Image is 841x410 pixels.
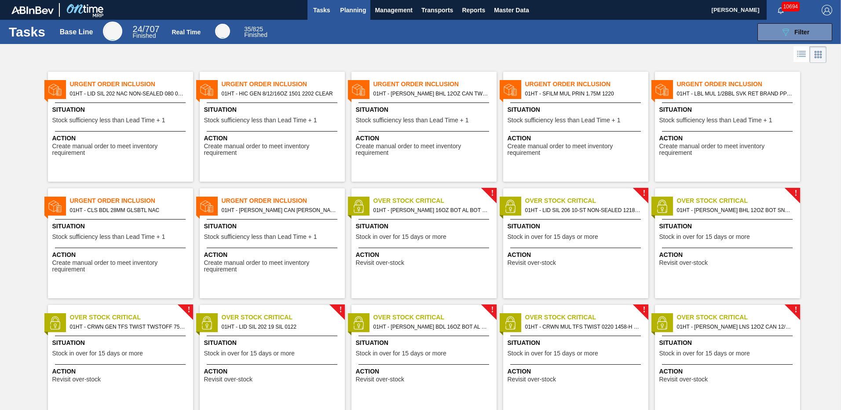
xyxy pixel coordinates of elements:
span: Create manual order to meet inventory requirement [508,143,646,157]
span: Situation [204,105,343,114]
span: Situation [356,338,494,348]
span: Situation [52,222,191,231]
img: status [352,316,365,329]
span: Situation [508,105,646,114]
span: / 707 [133,24,160,34]
img: status [655,316,669,329]
span: Stock sufficiency less than Lead Time + 1 [204,234,317,240]
img: TNhmsLtSVTkK8tSr43FrP2fwEKptu5GPRR3wAAAABJRU5ErkJggg== [11,6,54,14]
span: Reports [462,5,485,15]
span: Stock sufficiency less than Lead Time + 1 [508,117,621,124]
span: 01HT - CARR BHL 12OZ CAN TWNSTK 30/12 CAN CAN OUTDOOR PROMO [373,89,490,99]
span: Over Stock Critical [677,313,800,322]
span: ! [643,190,645,197]
span: Stock sufficiency less than Lead Time + 1 [52,117,165,124]
span: Create manual order to meet inventory requirement [204,260,343,273]
span: ! [491,307,494,313]
span: Revisit over-stock [508,260,556,266]
span: Stock in over for 15 days or more [659,234,750,240]
span: Revisit over-stock [659,376,708,383]
span: Urgent Order Inclusion [677,80,800,89]
img: status [200,200,213,213]
span: Situation [659,222,798,231]
span: Action [659,134,798,143]
span: Revisit over-stock [356,376,404,383]
span: Revisit over-stock [204,376,252,383]
img: status [200,316,213,329]
span: 01HT - CARR BHL 12OZ BOT SNUG 12/12 12OZ BOT - AQUEOUS COATING [677,205,793,215]
div: Base Line [133,26,160,39]
span: Action [508,250,646,260]
span: 01HT - CARR BUD 16OZ BOT AL BOT 12/16 AB RECLOSABLE [373,205,490,215]
span: Over Stock Critical [373,313,497,322]
span: 01HT - LID SIL 202 NAC NON-SEALED 080 0215 RED [70,89,186,99]
div: List Vision [793,46,810,63]
span: Action [52,250,191,260]
div: Real Time [172,29,201,36]
span: Revisit over-stock [356,260,404,266]
div: Base Line [60,28,93,36]
span: Create manual order to meet inventory requirement [659,143,798,157]
img: status [352,83,365,96]
span: Situation [356,222,494,231]
span: ! [339,307,342,313]
span: 01HT - CARR BDL 16OZ BOT AL BOT 12/16 [373,322,490,332]
span: 01HT - CARR CAN BUD 12OZ HOLIDAY TWNSTK 30/12 [222,205,338,215]
span: Action [52,367,191,376]
div: Base Line [103,22,122,41]
span: Stock in over for 15 days or more [508,350,598,357]
span: Revisit over-stock [52,376,101,383]
span: Over Stock Critical [525,196,648,205]
span: Stock in over for 15 days or more [508,234,598,240]
span: Stock in over for 15 days or more [52,350,143,357]
img: status [655,83,669,96]
img: status [352,200,365,213]
span: 01HT - SFILM MUL PRIN 1.75M 1220 [525,89,641,99]
span: Finished [133,32,156,39]
img: Logout [822,5,832,15]
span: Create manual order to meet inventory requirement [52,143,191,157]
img: status [504,83,517,96]
span: Stock in over for 15 days or more [659,350,750,357]
img: status [48,200,62,213]
span: 01HT - CRWN GEN TFS TWIST TWSTOFF 75# 2-COLR PRICKLY PEAR CACTUS [70,322,186,332]
span: Stock in over for 15 days or more [356,234,446,240]
span: Action [204,367,343,376]
span: Urgent Order Inclusion [70,80,193,89]
h1: Tasks [9,27,48,37]
span: Create manual order to meet inventory requirement [52,260,191,273]
span: 01HT - CARR LNS 12OZ CAN 12/12 CAN PK [677,322,793,332]
button: Filter [757,23,832,41]
span: Revisit over-stock [659,260,708,266]
div: Real Time [215,24,230,39]
img: status [200,83,213,96]
span: 01HT - LBL MUL 1/2BBL SVK RET BRAND PPS #3 [677,89,793,99]
span: Stock in over for 15 days or more [204,350,295,357]
span: Action [659,367,798,376]
span: Transports [421,5,453,15]
span: 01HT - HIC GEN 8/12/16OZ 1501 2202 CLEAR [222,89,338,99]
span: Stock sufficiency less than Lead Time + 1 [52,234,165,240]
span: ! [794,307,797,313]
span: Action [508,367,646,376]
span: Action [204,134,343,143]
span: Action [508,134,646,143]
span: Create manual order to meet inventory requirement [356,143,494,157]
span: Over Stock Critical [373,196,497,205]
span: Over Stock Critical [222,313,345,322]
span: ! [794,190,797,197]
span: Urgent Order Inclusion [525,80,648,89]
span: Planning [340,5,366,15]
span: Situation [204,222,343,231]
div: Card Vision [810,46,826,63]
span: Over Stock Critical [525,313,648,322]
span: Urgent Order Inclusion [373,80,497,89]
span: ! [491,190,494,197]
span: Over Stock Critical [70,313,193,322]
span: Stock sufficiency less than Lead Time + 1 [356,117,469,124]
span: / 825 [244,26,263,33]
span: Situation [52,338,191,348]
span: Urgent Order Inclusion [222,80,345,89]
img: status [655,200,669,213]
button: Notifications [767,4,795,16]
